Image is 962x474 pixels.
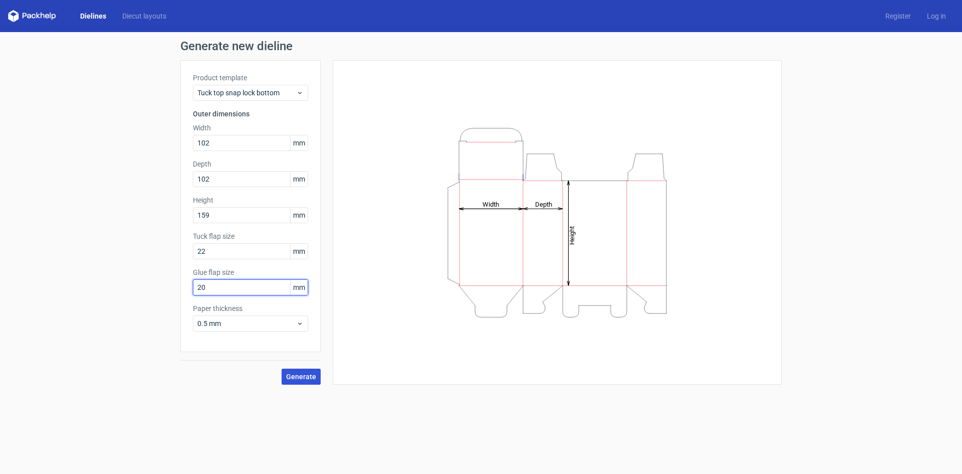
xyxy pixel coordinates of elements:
label: Paper thickness [193,303,308,313]
a: Dielines [72,11,114,21]
span: mm [290,244,308,259]
button: Generate [282,369,321,385]
label: Depth [193,159,308,169]
label: Width [193,123,308,133]
label: Tuck flap size [193,231,308,241]
label: Height [193,195,308,205]
a: Diecut layouts [114,11,174,21]
span: mm [290,280,308,295]
a: Register [877,11,919,21]
label: Product template [193,73,308,83]
span: mm [290,208,308,223]
label: Glue flap size [193,267,308,277]
a: Log in [919,11,954,21]
tspan: Depth [535,200,552,208]
tspan: Width [483,200,499,208]
h1: Generate new dieline [180,40,782,52]
tspan: Height [568,226,576,244]
span: Tuck top snap lock bottom [197,88,296,98]
span: 0.5 mm [197,319,296,329]
span: mm [290,172,308,187]
h3: Outer dimensions [193,109,308,119]
span: Generate [286,373,316,380]
span: mm [290,135,308,150]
